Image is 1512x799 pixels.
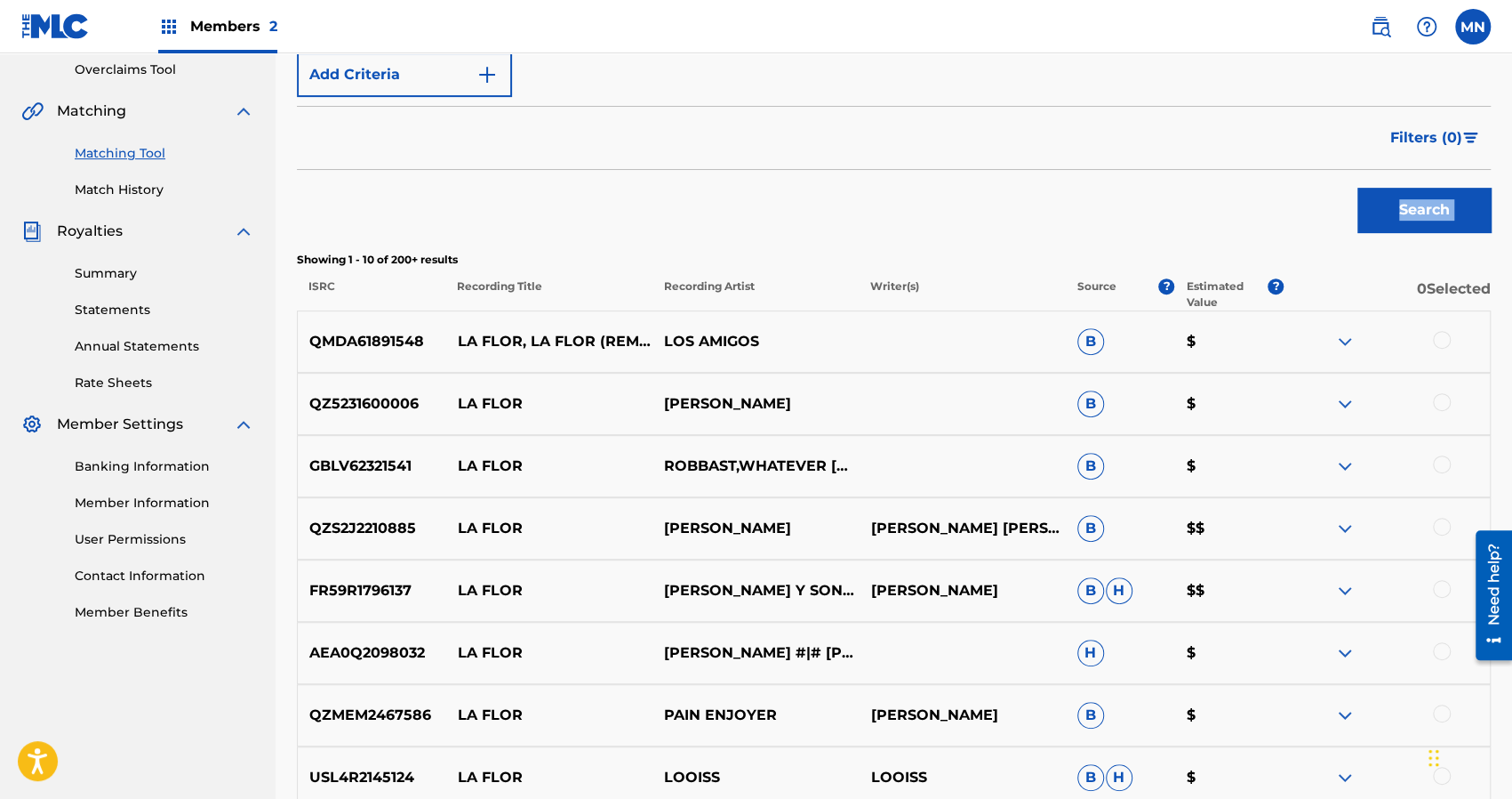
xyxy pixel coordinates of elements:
[298,331,446,352] p: QMDA61891548
[1106,764,1132,791] span: H
[1416,16,1437,37] img: help
[476,64,498,85] img: 9d2ae6d4665cec9f34b9.svg
[1334,456,1356,477] img: expand
[75,61,254,79] a: Overclaims Tool
[1334,767,1356,788] img: expand
[1428,731,1439,785] div: Drag
[446,580,652,601] p: LA FLOR
[652,456,859,477] p: ROBBAST,WHATEVER [PERSON_NAME]
[75,494,254,512] a: Member Information
[446,331,652,352] p: LA FLOR, LA FLOR (REMASTERIZADO)
[1334,642,1356,664] img: expand
[21,13,90,39] img: MLC Logo
[298,705,446,726] p: QZMEM2467586
[233,101,254,122] img: expand
[21,414,43,435] img: Member Settings
[1174,705,1284,726] p: $
[446,705,652,726] p: LA FLOR
[1077,515,1104,542] span: B
[75,530,254,549] a: User Permissions
[298,393,446,415] p: QZ5231600006
[445,278,652,311] p: Recording Title
[1334,393,1356,415] img: expand
[1357,188,1491,232] button: Search
[1363,9,1398,44] a: Public Search
[1106,577,1132,604] span: H
[652,278,859,311] p: Recording Artist
[1334,705,1356,726] img: expand
[1077,577,1104,604] span: B
[1077,764,1104,791] span: B
[859,278,1066,311] p: Writer(s)
[298,580,446,601] p: FR59R1796137
[158,16,180,37] img: Top Rightsholders
[21,101,44,122] img: Matching
[1174,580,1284,601] p: $$
[75,264,254,283] a: Summary
[1174,767,1284,788] p: $
[75,301,254,319] a: Statements
[75,144,254,163] a: Matching Tool
[1268,278,1284,295] span: ?
[1455,9,1491,44] div: User Menu
[1284,278,1491,311] p: 0 Selected
[1174,456,1284,477] p: $
[233,221,254,242] img: expand
[75,337,254,356] a: Annual Statements
[269,18,277,35] span: 2
[1174,642,1284,664] p: $
[75,374,254,392] a: Rate Sheets
[233,414,254,435] img: expand
[1077,278,1116,311] p: Source
[652,393,859,415] p: [PERSON_NAME]
[75,603,254,622] a: Member Benefits
[859,705,1065,726] p: [PERSON_NAME]
[1077,640,1104,666] span: H
[57,101,126,122] span: Matching
[1409,9,1444,44] div: Help
[1462,524,1512,667] iframe: Resource Center
[1077,453,1104,480] span: B
[652,705,859,726] p: PAIN ENJOYER
[57,221,123,242] span: Royalties
[298,642,446,664] p: AEA0Q2098032
[1187,278,1268,311] p: Estimated Value
[652,518,859,539] p: [PERSON_NAME]
[1077,391,1104,417] span: B
[859,767,1065,788] p: LOOISS
[859,580,1065,601] p: [PERSON_NAME]
[1463,133,1478,143] img: filter
[1334,580,1356,601] img: expand
[298,518,446,539] p: QZS2J2210885
[652,580,859,601] p: [PERSON_NAME] Y SON [DEMOGRAPHIC_DATA]
[1158,278,1174,295] span: ?
[298,767,446,788] p: USL4R2145124
[298,456,446,477] p: GBLV62321541
[652,767,859,788] p: LOOISS
[652,642,859,664] p: [PERSON_NAME] #|# [PERSON_NAME]
[21,221,43,242] img: Royalties
[297,278,445,311] p: ISRC
[446,518,652,539] p: LA FLOR
[1334,331,1356,352] img: expand
[446,456,652,477] p: LA FLOR
[297,52,512,97] button: Add Criteria
[190,16,277,36] span: Members
[57,414,183,435] span: Member Settings
[1077,702,1104,729] span: B
[1423,714,1512,799] iframe: Chat Widget
[75,567,254,585] a: Contact Information
[652,331,859,352] p: LOS AMIGOS
[1174,331,1284,352] p: $
[297,252,1491,268] p: Showing 1 - 10 of 200+ results
[75,181,254,199] a: Match History
[446,642,652,664] p: LA FLOR
[859,518,1065,539] p: [PERSON_NAME] [PERSON_NAME], [PERSON_NAME]
[1380,116,1491,160] button: Filters (0)
[1390,127,1462,149] span: Filters ( 0 )
[75,457,254,476] a: Banking Information
[1174,393,1284,415] p: $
